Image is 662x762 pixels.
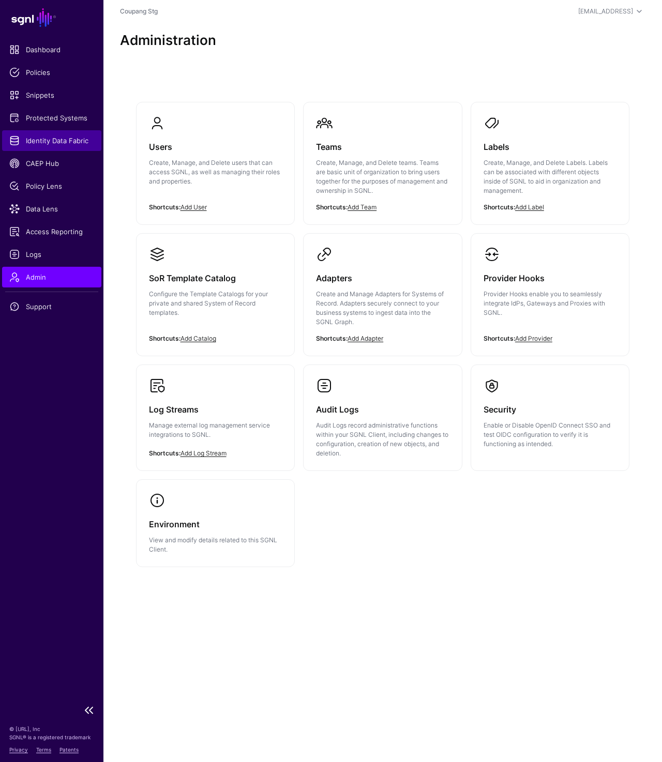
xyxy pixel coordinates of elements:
strong: Shortcuts: [149,203,180,211]
p: Manage external log management service integrations to SGNL. [149,421,282,439]
strong: Shortcuts: [149,449,180,457]
span: Logs [9,249,94,260]
h3: Security [484,402,617,417]
strong: Shortcuts: [316,334,348,342]
a: Add Log Stream [180,449,227,457]
a: Access Reporting [2,221,101,242]
a: Policy Lens [2,176,101,196]
p: Create, Manage, and Delete teams. Teams are basic unit of organization to bring users together fo... [316,158,449,195]
p: View and modify details related to this SGNL Client. [149,536,282,554]
span: Policies [9,67,94,78]
a: Add Catalog [180,334,216,342]
span: CAEP Hub [9,158,94,169]
span: Policy Lens [9,181,94,191]
a: Terms [36,746,51,753]
a: Add User [180,203,207,211]
a: TeamsCreate, Manage, and Delete teams. Teams are basic unit of organization to bring users togeth... [304,102,462,224]
h3: Users [149,140,282,154]
a: LabelsCreate, Manage, and Delete Labels. Labels can be associated with different objects inside o... [471,102,629,224]
a: SGNL [6,6,97,29]
a: Provider HooksProvider Hooks enable you to seamlessly integrate IdPs, Gateways and Proxies with S... [471,234,629,346]
span: Admin [9,272,94,282]
a: SoR Template CatalogConfigure the Template Catalogs for your private and shared System of Record ... [137,234,295,346]
a: Snippets [2,85,101,105]
a: EnvironmentView and modify details related to this SGNL Client. [137,480,295,567]
p: Configure the Template Catalogs for your private and shared System of Record templates. [149,289,282,317]
strong: Shortcuts: [484,334,515,342]
a: Add Team [348,203,377,211]
a: Patents [59,746,79,753]
a: Add Adapter [348,334,383,342]
a: Logs [2,244,101,265]
h3: Environment [149,517,282,531]
a: Add Provider [515,334,552,342]
span: Identity Data Fabric [9,135,94,146]
strong: Shortcuts: [484,203,515,211]
h3: SoR Template Catalog [149,271,282,285]
a: Data Lens [2,199,101,219]
p: Enable or Disable OpenID Connect SSO and test OIDC configuration to verify it is functioning as i... [484,421,617,449]
p: Create, Manage, and Delete Labels. Labels can be associated with different objects inside of SGNL... [484,158,617,195]
a: Policies [2,62,101,83]
h3: Audit Logs [316,402,449,417]
p: Create and Manage Adapters for Systems of Record. Adapters securely connect to your business syst... [316,289,449,327]
span: Snippets [9,90,94,100]
h3: Provider Hooks [484,271,617,285]
strong: Shortcuts: [316,203,348,211]
a: SecurityEnable or Disable OpenID Connect SSO and test OIDC configuration to verify it is function... [471,365,629,461]
a: Add Label [515,203,544,211]
h3: Log Streams [149,402,282,417]
p: SGNL® is a registered trademark [9,733,94,741]
p: © [URL], Inc [9,725,94,733]
a: AdaptersCreate and Manage Adapters for Systems of Record. Adapters securely connect to your busin... [304,234,462,356]
span: Support [9,301,94,312]
a: CAEP Hub [2,153,101,174]
a: Dashboard [2,39,101,60]
a: Privacy [9,746,28,753]
h3: Teams [316,140,449,154]
a: Coupang Stg [120,7,158,15]
a: UsersCreate, Manage, and Delete users that can access SGNL, as well as managing their roles and p... [137,102,295,215]
h2: Administration [120,32,645,48]
a: Admin [2,267,101,287]
h3: Labels [484,140,617,154]
a: Protected Systems [2,108,101,128]
p: Create, Manage, and Delete users that can access SGNL, as well as managing their roles and proper... [149,158,282,186]
p: Audit Logs record administrative functions within your SGNL Client, including changes to configur... [316,421,449,458]
h3: Adapters [316,271,449,285]
div: [EMAIL_ADDRESS] [578,7,633,16]
a: Audit LogsAudit Logs record administrative functions within your SGNL Client, including changes t... [304,365,462,470]
span: Protected Systems [9,113,94,123]
span: Access Reporting [9,226,94,237]
span: Data Lens [9,204,94,214]
p: Provider Hooks enable you to seamlessly integrate IdPs, Gateways and Proxies with SGNL. [484,289,617,317]
strong: Shortcuts: [149,334,180,342]
span: Dashboard [9,44,94,55]
a: Log StreamsManage external log management service integrations to SGNL. [137,365,295,468]
a: Identity Data Fabric [2,130,101,151]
